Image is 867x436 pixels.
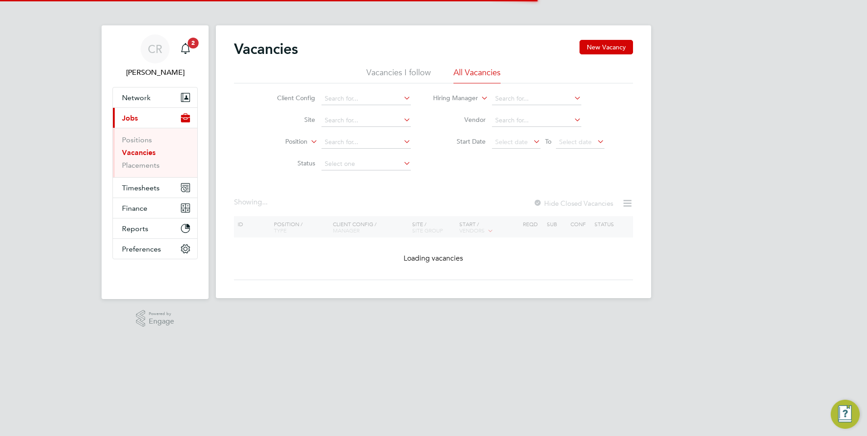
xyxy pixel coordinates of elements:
label: Position [255,137,307,146]
a: Go to home page [112,268,198,283]
h2: Vacancies [234,40,298,58]
span: Finance [122,204,147,213]
input: Search for... [321,136,411,149]
input: Search for... [492,114,581,127]
span: Catherine Rowland [112,67,198,78]
label: Vendor [433,116,486,124]
button: Timesheets [113,178,197,198]
label: Hide Closed Vacancies [533,199,613,208]
span: ... [262,198,268,207]
nav: Main navigation [102,25,209,299]
span: Timesheets [122,184,160,192]
div: Showing [234,198,269,207]
a: 2 [176,34,195,63]
input: Search for... [321,114,411,127]
a: CR[PERSON_NAME] [112,34,198,78]
button: Engage Resource Center [831,400,860,429]
a: Positions [122,136,152,144]
li: All Vacancies [453,67,501,83]
span: Powered by [149,310,174,318]
span: Jobs [122,114,138,122]
label: Site [263,116,315,124]
input: Select one [321,158,411,170]
span: 2 [188,38,199,48]
span: Engage [149,318,174,325]
a: Placements [122,161,160,170]
button: Network [113,87,197,107]
button: Jobs [113,108,197,128]
label: Client Config [263,94,315,102]
label: Hiring Manager [426,94,478,103]
span: Preferences [122,245,161,253]
span: Network [122,93,151,102]
input: Search for... [492,92,581,105]
input: Search for... [321,92,411,105]
a: Powered byEngage [136,310,175,327]
li: Vacancies I follow [366,67,431,83]
span: Reports [122,224,148,233]
a: Vacancies [122,148,156,157]
label: Start Date [433,137,486,145]
label: Status [263,159,315,167]
button: Reports [113,218,197,238]
span: CR [148,43,162,55]
div: Jobs [113,128,197,177]
button: New Vacancy [580,40,633,54]
span: Select date [495,138,528,146]
span: To [542,136,554,147]
span: Select date [559,138,592,146]
button: Preferences [113,239,197,259]
button: Finance [113,198,197,218]
img: fastbook-logo-retina.png [113,268,198,283]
